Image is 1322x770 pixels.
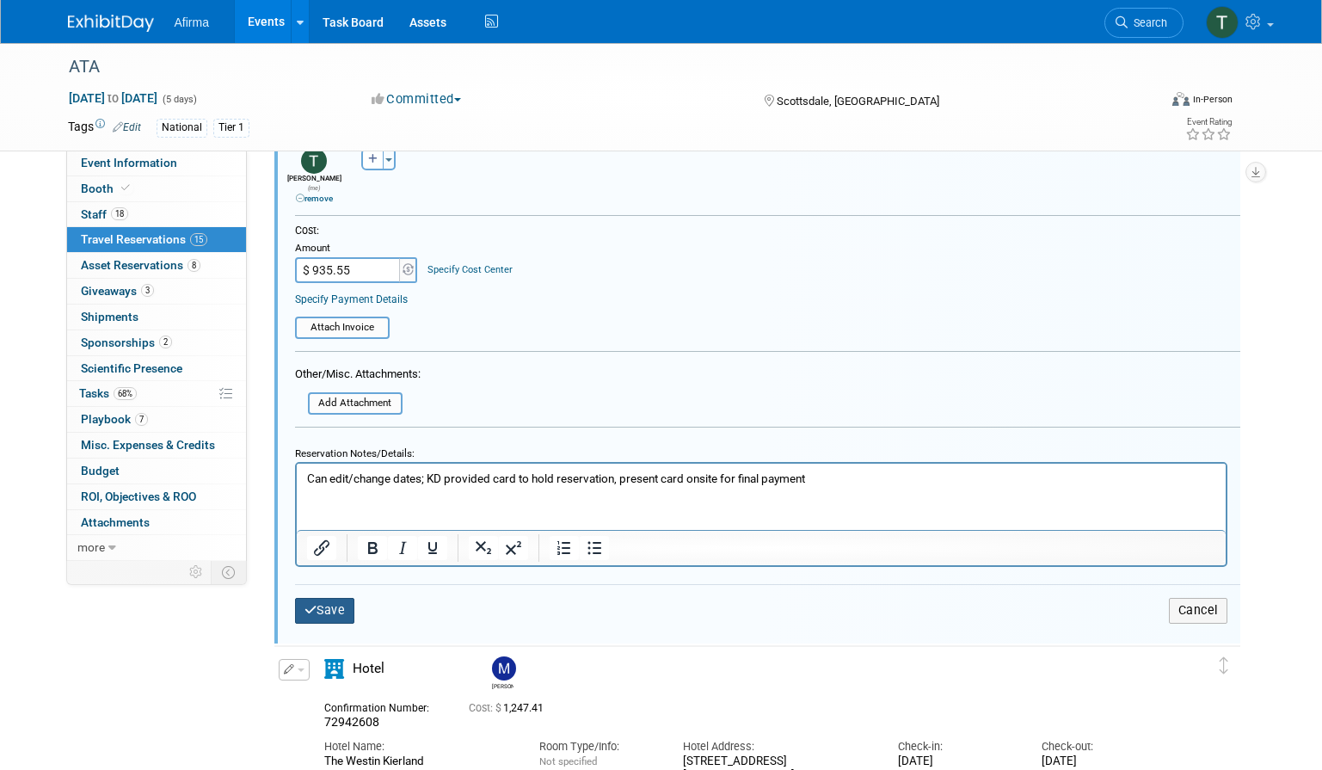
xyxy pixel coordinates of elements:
[539,739,657,755] div: Room Type/Info:
[324,659,344,679] i: Hotel
[296,194,333,203] a: remove
[1042,739,1159,755] div: Check-out:
[295,367,421,386] div: Other/Misc. Attachments:
[67,356,246,381] a: Scientific Presence
[181,561,212,583] td: Personalize Event Tab Strip
[1061,89,1233,115] div: Event Format
[301,148,327,174] img: T.jpg
[111,207,128,220] span: 18
[469,536,498,560] button: Subscript
[81,361,182,375] span: Scientific Presence
[295,224,1240,238] div: Cost:
[211,561,246,583] td: Toggle Event Tabs
[492,656,516,681] img: Mohammed Alshalalfa
[81,310,138,323] span: Shipments
[81,258,200,272] span: Asset Reservations
[469,702,550,714] span: 1,247.41
[157,119,207,137] div: National
[295,293,408,305] a: Specify Payment Details
[295,242,420,257] div: Amount
[539,755,597,767] span: Not specified
[324,715,379,729] span: 72942608
[67,305,246,330] a: Shipments
[366,90,468,108] button: Committed
[68,15,154,32] img: ExhibitDay
[159,336,172,348] span: 2
[1220,657,1228,675] i: Click and drag to move item
[81,515,150,529] span: Attachments
[175,15,209,29] span: Afirma
[683,739,872,755] div: Hotel Address:
[141,284,154,297] span: 3
[297,464,1226,530] iframe: Rich Text Area
[67,484,246,509] a: ROI, Objectives & ROO
[68,90,158,106] span: [DATE] [DATE]
[67,176,246,201] a: Booth
[79,386,137,400] span: Tasks
[67,459,246,484] a: Budget
[418,536,447,560] button: Underline
[469,702,503,714] span: Cost: $
[1192,93,1233,106] div: In-Person
[81,412,148,426] span: Playbook
[499,536,528,560] button: Superscript
[67,202,246,227] a: Staff18
[68,118,141,138] td: Tags
[580,536,609,560] button: Bullet list
[1206,6,1239,39] img: Taylor Cavazos
[286,174,342,204] div: [PERSON_NAME]
[550,536,579,560] button: Numbered list
[81,336,172,349] span: Sponsorships
[295,440,1227,463] div: Reservation Notes/Details:
[213,119,249,137] div: Tier 1
[81,182,133,195] span: Booth
[81,207,128,221] span: Staff
[105,91,121,105] span: to
[427,264,513,275] a: Specify Cost Center
[67,433,246,458] a: Misc. Expenses & Credits
[114,387,137,400] span: 68%
[63,52,1134,83] div: ATA
[67,510,246,535] a: Attachments
[81,232,207,246] span: Travel Reservations
[353,661,384,676] span: Hotel
[67,407,246,432] a: Playbook7
[1169,598,1227,623] button: Cancel
[161,94,197,105] span: (5 days)
[324,739,513,755] div: Hotel Name:
[67,381,246,406] a: Tasks68%
[81,156,177,169] span: Event Information
[1042,755,1159,769] div: [DATE]
[898,755,1016,769] div: [DATE]
[295,598,355,623] button: Save
[77,540,105,554] span: more
[121,183,130,193] i: Booth reservation complete
[1172,92,1190,106] img: Format-Inperson.png
[67,330,246,355] a: Sponsorships2
[67,151,246,176] a: Event Information
[492,681,513,690] div: Mohammed Alshalalfa
[81,464,120,477] span: Budget
[898,739,1016,755] div: Check-in:
[67,253,246,278] a: Asset Reservations8
[113,121,141,133] a: Edit
[81,438,215,452] span: Misc. Expenses & Credits
[188,259,200,272] span: 8
[81,490,196,503] span: ROI, Objectives & ROO
[388,536,417,560] button: Italic
[67,227,246,252] a: Travel Reservations15
[324,755,513,769] div: The Westin Kierland
[307,536,336,560] button: Insert/edit link
[67,279,246,304] a: Giveaways3
[1104,8,1184,38] a: Search
[324,697,443,715] div: Confirmation Number:
[190,233,207,246] span: 15
[1185,118,1232,126] div: Event Rating
[81,284,154,298] span: Giveaways
[358,536,387,560] button: Bold
[135,413,148,426] span: 7
[308,184,321,192] span: (me)
[777,95,939,108] span: Scottsdale, [GEOGRAPHIC_DATA]
[67,535,246,560] a: more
